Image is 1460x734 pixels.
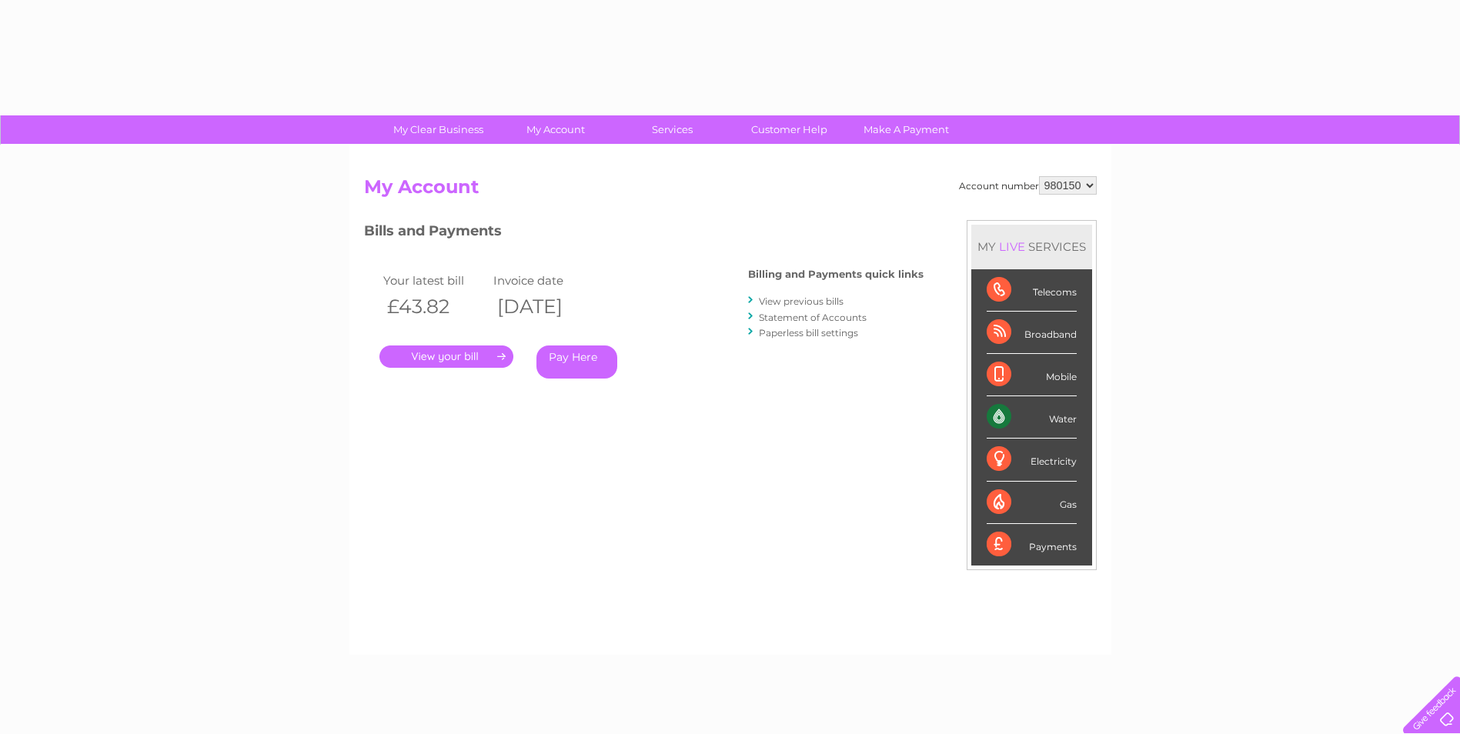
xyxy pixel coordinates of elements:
[987,312,1077,354] div: Broadband
[609,115,736,144] a: Services
[987,269,1077,312] div: Telecoms
[492,115,619,144] a: My Account
[759,327,858,339] a: Paperless bill settings
[726,115,853,144] a: Customer Help
[375,115,502,144] a: My Clear Business
[987,482,1077,524] div: Gas
[987,524,1077,566] div: Payments
[748,269,924,280] h4: Billing and Payments quick links
[959,176,1097,195] div: Account number
[759,295,844,307] a: View previous bills
[987,396,1077,439] div: Water
[379,270,490,291] td: Your latest bill
[489,291,600,322] th: [DATE]
[987,439,1077,481] div: Electricity
[843,115,970,144] a: Make A Payment
[379,291,490,322] th: £43.82
[996,239,1028,254] div: LIVE
[364,220,924,247] h3: Bills and Payments
[971,225,1092,269] div: MY SERVICES
[987,354,1077,396] div: Mobile
[364,176,1097,205] h2: My Account
[489,270,600,291] td: Invoice date
[759,312,867,323] a: Statement of Accounts
[379,345,513,368] a: .
[536,345,617,379] a: Pay Here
